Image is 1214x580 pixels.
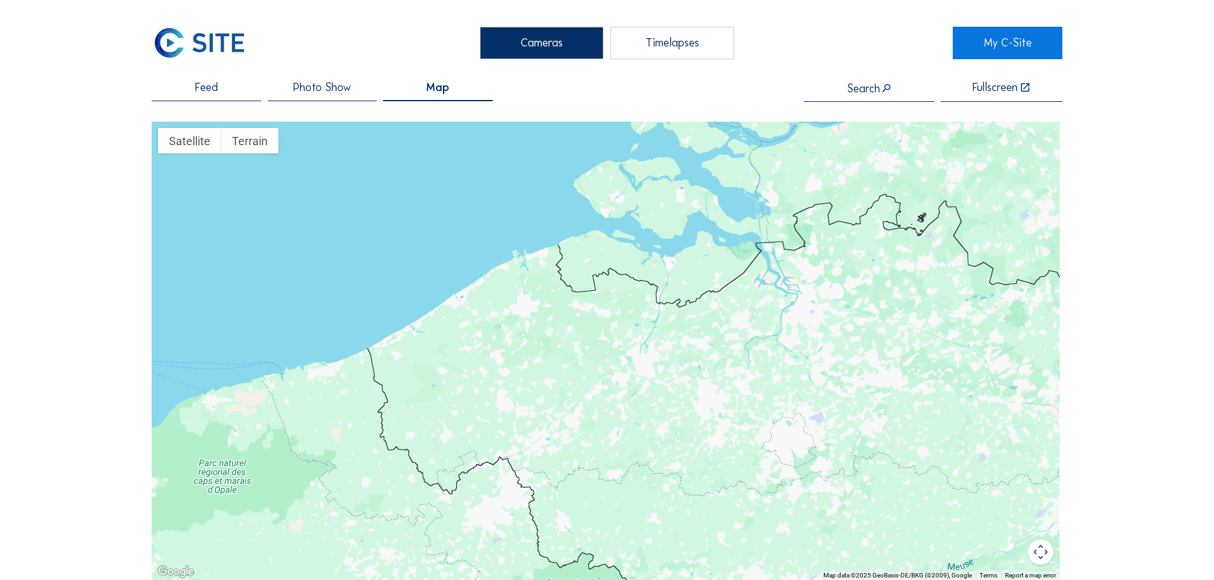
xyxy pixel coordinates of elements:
span: Map [426,82,449,94]
span: Photo Show [293,82,351,94]
a: C-SITE Logo [152,27,261,59]
a: Report a map error [1005,572,1056,579]
div: Timelapses [611,27,734,59]
a: Open this area in Google Maps (opens a new window) [155,563,197,580]
span: Feed [195,82,218,94]
button: Show satellite imagery [158,128,221,153]
a: My C-Site [953,27,1062,59]
span: Map data ©2025 GeoBasis-DE/BKG (©2009), Google [823,572,972,579]
button: Map camera controls [1028,539,1053,565]
div: Fullscreen [972,82,1018,94]
div: Cameras [480,27,603,59]
a: Terms (opens in new tab) [979,572,997,579]
button: Show street map with terrain [221,128,278,153]
img: C-SITE Logo [152,27,247,59]
img: Google [155,563,197,580]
